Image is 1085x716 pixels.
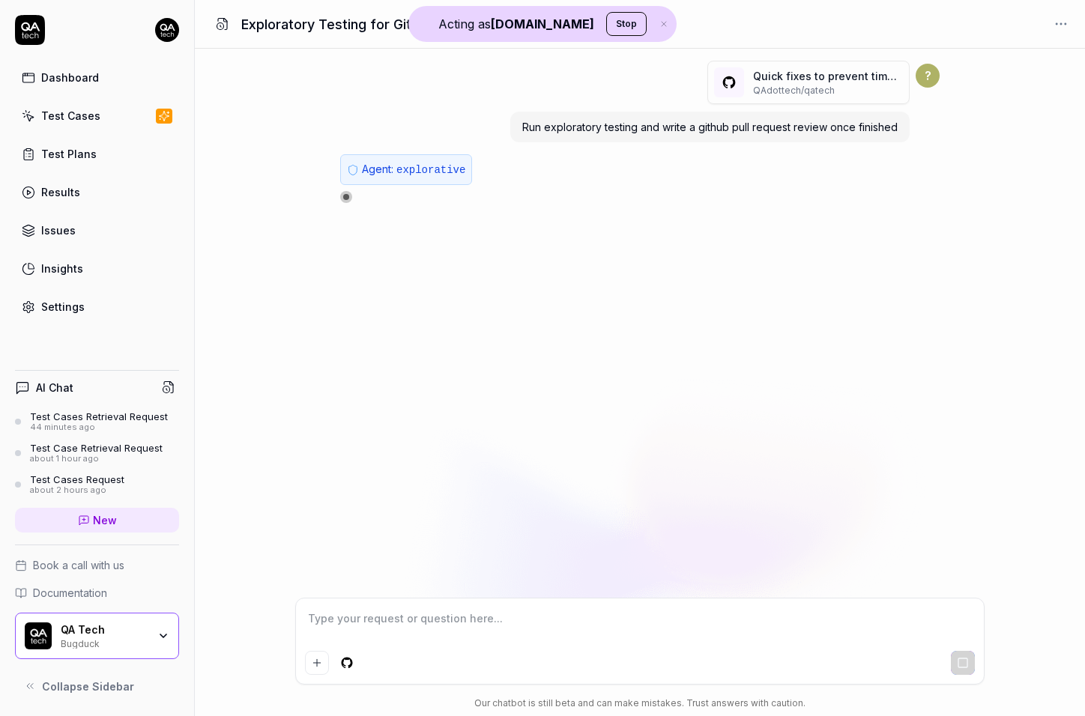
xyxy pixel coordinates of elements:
[15,410,179,433] a: Test Cases Retrieval Request44 minutes ago
[15,63,179,92] a: Dashboard
[33,585,107,601] span: Documentation
[15,613,179,659] button: QA Tech LogoQA TechBugduck
[305,651,329,675] button: Add attachment
[30,422,168,433] div: 44 minutes ago
[33,557,124,573] span: Book a call with us
[753,84,903,97] p: QAdottech / qatech
[15,101,179,130] a: Test Cases
[241,14,493,34] h1: Exploratory Testing for GitHub PR 5556
[61,623,148,637] div: QA Tech
[15,585,179,601] a: Documentation
[295,697,985,710] div: Our chatbot is still beta and can make mistakes. Trust answers with caution.
[25,622,52,649] img: QA Tech Logo
[41,299,85,315] div: Settings
[15,292,179,321] a: Settings
[362,161,465,178] p: Agent:
[15,508,179,533] a: New
[30,410,168,422] div: Test Cases Retrieval Request
[15,178,179,207] a: Results
[396,164,465,176] span: explorative
[61,637,148,649] div: Bugduck
[15,671,179,701] button: Collapse Sidebar
[41,261,83,276] div: Insights
[606,12,647,36] button: Stop
[41,70,99,85] div: Dashboard
[15,216,179,245] a: Issues
[15,442,179,464] a: Test Case Retrieval Requestabout 1 hour ago
[41,146,97,162] div: Test Plans
[36,380,73,395] h4: AI Chat
[42,679,134,694] span: Collapse Sidebar
[15,557,179,573] a: Book a call with us
[15,254,179,283] a: Insights
[522,121,898,133] span: Run exploratory testing and write a github pull request review once finished
[30,473,124,485] div: Test Cases Request
[30,454,163,464] div: about 1 hour ago
[41,108,100,124] div: Test Cases
[753,68,903,84] p: Quick fixes to prevent timeout for get-test-cases tool (# 5556 )
[41,184,80,200] div: Results
[41,222,76,238] div: Issues
[30,442,163,454] div: Test Case Retrieval Request
[15,473,179,496] a: Test Cases Requestabout 2 hours ago
[155,18,179,42] img: 7ccf6c19-61ad-4a6c-8811-018b02a1b829.jpg
[916,64,940,88] span: ?
[15,139,179,169] a: Test Plans
[707,61,910,104] button: Quick fixes to prevent timeout for get-test-cases tool(#5556)QAdottech/qatech
[30,485,124,496] div: about 2 hours ago
[93,512,117,528] span: New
